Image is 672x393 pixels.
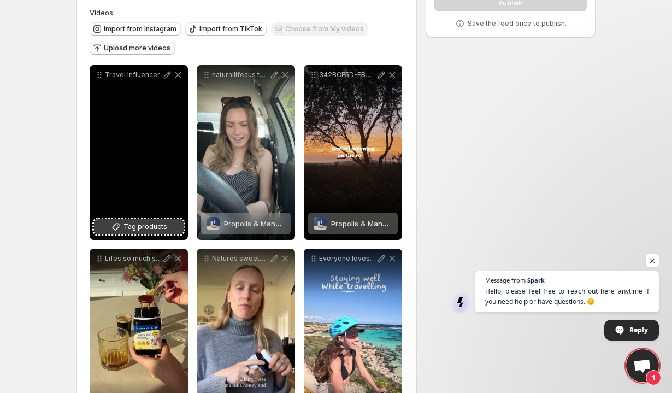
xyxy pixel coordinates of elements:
p: Save the feed once to publish. [468,19,567,28]
span: Import from TikTok [199,25,262,33]
button: Tag products [94,219,184,234]
span: Message from [485,277,526,283]
p: Everyone loves a good adventure but theres nothing worse then heading away on a trip and getting ... [319,254,376,263]
span: Spark [527,277,545,283]
span: Reply [629,320,648,339]
span: Tag products [123,221,167,232]
div: naturallifeaus thanks for keeping me healthy on my travelsPropolis & Manuka Honey Throat SprayPro... [197,65,295,240]
div: Open chat [626,349,659,382]
div: 342BCE5D-FBAE-4358-AE1A-1A0770A97432Propolis & Manuka Honey Throat SprayPropolis & Manuka Honey T... [304,65,402,240]
p: 342BCE5D-FBAE-4358-AE1A-1A0770A97432 [319,71,376,79]
span: Propolis & Manuka Honey Throat Spray [331,219,466,228]
span: Propolis & Manuka Honey Throat Spray [224,219,359,228]
span: Hello, please feel free to reach out here anytime if you need help or have questions. 😊 [485,286,649,307]
button: Upload more videos [90,42,175,55]
img: Propolis & Manuka Honey Throat Spray [314,217,327,230]
button: Import from Instagram [90,22,181,36]
p: Travel Influencer [105,71,162,79]
p: naturallifeaus thanks for keeping me healthy on my travels [212,71,269,79]
span: Upload more videos [104,44,170,52]
p: Lifes so much sweeter with a spoonful of [PERSON_NAME] [105,254,162,263]
span: 1 [646,370,661,385]
button: Import from TikTok [185,22,267,36]
img: Propolis & Manuka Honey Throat Spray [207,217,220,230]
span: Videos [90,8,113,17]
p: Natures sweetest defence [212,254,269,263]
span: Import from Instagram [104,25,176,33]
div: Travel InfluencerTag products [90,65,188,240]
